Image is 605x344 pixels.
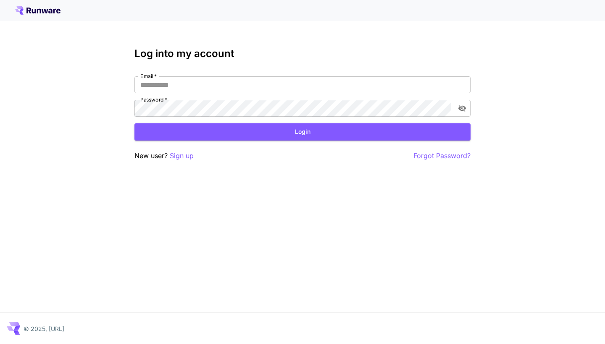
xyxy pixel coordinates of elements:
p: New user? [134,151,194,161]
button: toggle password visibility [455,101,470,116]
button: Sign up [170,151,194,161]
label: Password [140,96,167,103]
h3: Log into my account [134,48,471,60]
button: Login [134,123,471,141]
button: Forgot Password? [413,151,471,161]
label: Email [140,73,157,80]
p: © 2025, [URL] [24,324,64,333]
